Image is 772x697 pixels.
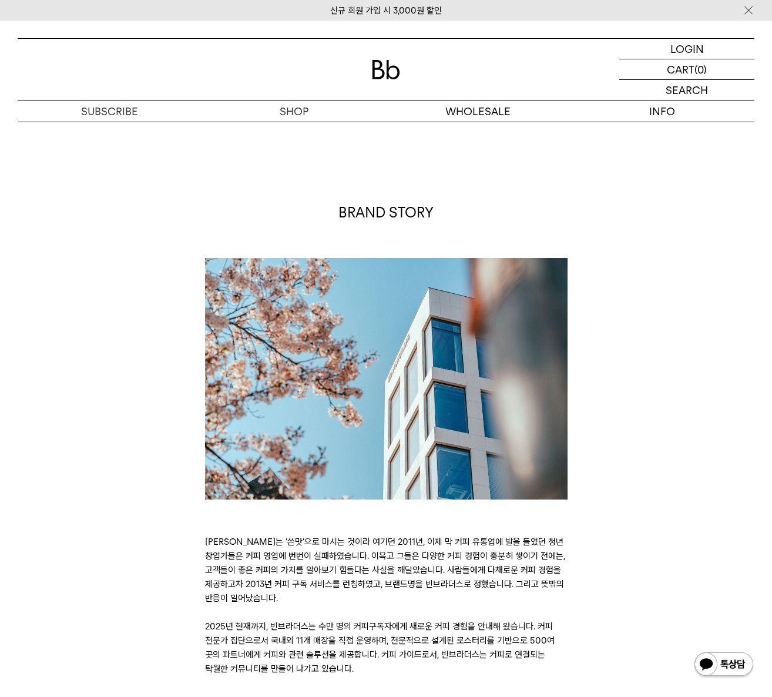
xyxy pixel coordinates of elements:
[667,59,694,79] p: CART
[670,39,704,59] p: LOGIN
[693,651,754,679] img: 카카오톡 채널 1:1 채팅 버튼
[694,59,707,79] p: (0)
[619,39,754,59] a: LOGIN
[619,59,754,80] a: CART (0)
[202,101,387,122] a: SHOP
[386,101,570,122] p: WHOLESALE
[18,101,202,122] a: SUBSCRIBE
[330,5,442,16] a: 신규 회원 가입 시 3,000원 할인
[666,80,708,100] p: SEARCH
[205,203,568,223] p: BRAND STORY
[205,535,568,676] p: [PERSON_NAME]는 ‘쓴맛’으로 마시는 것이라 여기던 2011년, 이제 막 커피 유통업에 발을 들였던 청년 창업가들은 커피 영업에 번번이 실패하였습니다. 이윽고 그들은...
[570,101,755,122] p: INFO
[372,60,400,79] img: 로고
